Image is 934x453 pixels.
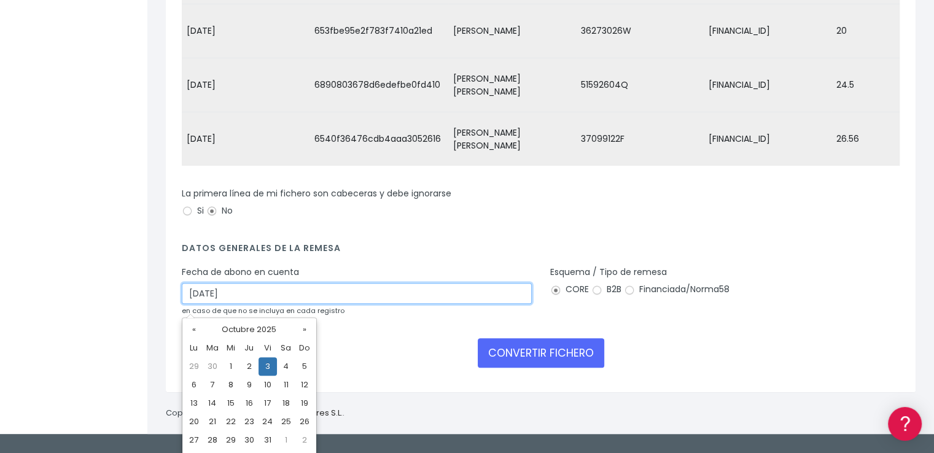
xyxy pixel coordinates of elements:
th: Mi [222,339,240,357]
label: Financiada/Norma58 [624,283,730,296]
label: Fecha de abono en cuenta [182,266,299,279]
td: 8 [222,376,240,394]
td: 3 [259,357,277,376]
td: 16 [240,394,259,412]
small: en caso de que no se incluya en cada registro [182,306,344,316]
td: 36273026W [576,4,704,58]
a: Perfiles de empresas [12,212,233,231]
label: La primera línea de mi fichero son cabeceras y debe ignorarse [182,187,451,200]
td: 9 [240,376,259,394]
th: » [295,320,314,339]
td: 6540f36476cdb4aaa3052616 [309,112,448,166]
a: Información general [12,104,233,123]
td: 653fbe95e2f783f7410a21ed [309,4,448,58]
td: 23 [240,412,259,431]
th: Lu [185,339,203,357]
label: B2B [591,283,621,296]
td: 37099122F [576,112,704,166]
td: [PERSON_NAME] [448,4,576,58]
td: [PERSON_NAME] [PERSON_NAME] [448,58,576,112]
td: [DATE] [182,58,309,112]
td: 14 [203,394,222,412]
td: [FINANCIAL_ID] [704,4,831,58]
td: 1 [222,357,240,376]
div: Facturación [12,244,233,255]
label: No [206,204,233,217]
button: CONVERTIR FICHERO [478,338,604,368]
td: 10 [259,376,277,394]
td: 6 [185,376,203,394]
th: Ma [203,339,222,357]
div: Programadores [12,295,233,306]
td: [FINANCIAL_ID] [704,112,831,166]
td: [DATE] [182,4,309,58]
td: [DATE] [182,112,309,166]
a: Formatos [12,155,233,174]
td: 22 [222,412,240,431]
a: Videotutoriales [12,193,233,212]
label: Si [182,204,204,217]
td: 11 [277,376,295,394]
td: [FINANCIAL_ID] [704,58,831,112]
a: API [12,314,233,333]
button: Contáctanos [12,328,233,350]
th: Vi [259,339,277,357]
div: Convertir ficheros [12,136,233,147]
td: 19 [295,394,314,412]
label: CORE [550,283,589,296]
td: 18 [277,394,295,412]
td: 29 [185,357,203,376]
td: 4 [277,357,295,376]
td: 2 [295,431,314,449]
td: 12 [295,376,314,394]
h4: Datos generales de la remesa [182,243,900,260]
td: 26 [295,412,314,431]
td: 15 [222,394,240,412]
td: 5 [295,357,314,376]
td: 30 [240,431,259,449]
td: 1 [277,431,295,449]
td: 31 [259,431,277,449]
td: 21 [203,412,222,431]
th: « [185,320,203,339]
td: 25 [277,412,295,431]
a: Problemas habituales [12,174,233,193]
td: 27 [185,431,203,449]
td: 51592604Q [576,58,704,112]
td: 24 [259,412,277,431]
td: 30 [203,357,222,376]
td: 6890803678d6edefbe0fd410 [309,58,448,112]
td: 29 [222,431,240,449]
label: Esquema / Tipo de remesa [550,266,667,279]
td: 28 [203,431,222,449]
div: Información general [12,85,233,97]
th: Do [295,339,314,357]
td: 13 [185,394,203,412]
th: Sa [277,339,295,357]
th: Ju [240,339,259,357]
td: 20 [185,412,203,431]
td: 2 [240,357,259,376]
p: Copyright © 2025 . [166,407,344,420]
td: [PERSON_NAME] [PERSON_NAME] [448,112,576,166]
th: Octubre 2025 [203,320,295,339]
a: General [12,263,233,282]
a: POWERED BY ENCHANT [169,354,236,365]
td: 7 [203,376,222,394]
td: 17 [259,394,277,412]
